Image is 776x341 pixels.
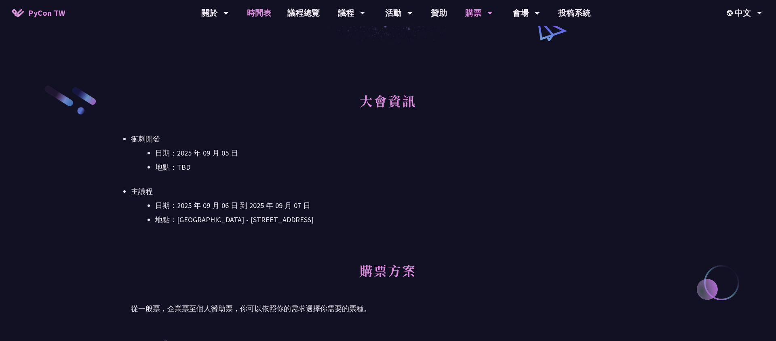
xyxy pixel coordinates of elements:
[131,185,645,226] li: 主議程
[28,7,65,19] span: PyCon TW
[155,214,645,226] li: 地點：[GEOGRAPHIC_DATA] - ​[STREET_ADDRESS]
[155,200,645,212] li: 日期：2025 年 09 月 06 日 到 2025 年 09 月 07 日
[131,254,645,299] h2: 購票方案
[131,84,645,129] h2: 大會資訊
[131,303,645,315] p: 從一般票，企業票至個人贊助票，你可以依照你的需求選擇你需要的票種。
[155,147,645,159] li: 日期：2025 年 09 月 05 日
[727,10,735,16] img: Locale Icon
[131,133,645,173] li: 衝刺開發
[12,9,24,17] img: Home icon of PyCon TW 2025
[4,3,73,23] a: PyCon TW
[155,161,645,173] li: 地點：TBD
